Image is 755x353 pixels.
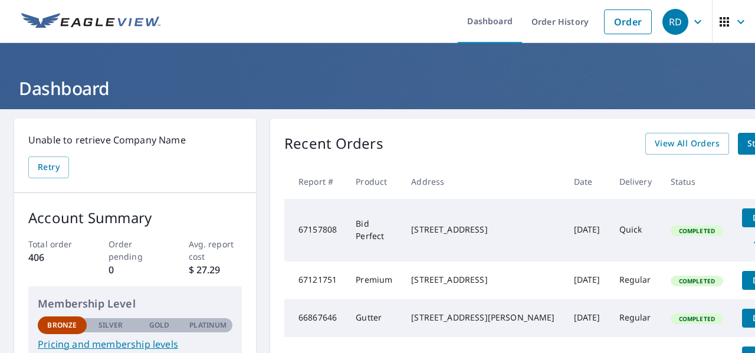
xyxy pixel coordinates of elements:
[564,262,610,299] td: [DATE]
[109,238,162,263] p: Order pending
[47,320,77,331] p: Bronze
[99,320,123,331] p: Silver
[662,9,688,35] div: RD
[610,262,661,299] td: Regular
[655,136,720,151] span: View All Orders
[28,250,82,264] p: 406
[284,164,346,199] th: Report #
[284,133,383,155] p: Recent Orders
[564,199,610,262] td: [DATE]
[346,262,402,299] td: Premium
[284,199,346,262] td: 67157808
[28,133,242,147] p: Unable to retrieve Company Name
[28,238,82,250] p: Total order
[149,320,169,331] p: Gold
[411,274,554,286] div: [STREET_ADDRESS]
[411,312,554,323] div: [STREET_ADDRESS][PERSON_NAME]
[284,262,346,299] td: 67121751
[645,133,729,155] a: View All Orders
[346,164,402,199] th: Product
[189,263,242,277] p: $ 27.29
[411,224,554,236] div: [STREET_ADDRESS]
[610,199,661,262] td: Quick
[38,160,60,175] span: Retry
[346,199,402,262] td: Bid Perfect
[38,337,232,351] a: Pricing and membership levels
[14,76,741,100] h1: Dashboard
[189,320,226,331] p: Platinum
[21,13,160,31] img: EV Logo
[346,299,402,337] td: Gutter
[284,299,346,337] td: 66867646
[564,299,610,337] td: [DATE]
[672,277,722,285] span: Completed
[109,263,162,277] p: 0
[28,156,69,178] button: Retry
[610,164,661,199] th: Delivery
[610,299,661,337] td: Regular
[189,238,242,263] p: Avg. report cost
[38,296,232,312] p: Membership Level
[604,9,652,34] a: Order
[564,164,610,199] th: Date
[402,164,564,199] th: Address
[672,315,722,323] span: Completed
[672,227,722,235] span: Completed
[28,207,242,228] p: Account Summary
[661,164,733,199] th: Status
